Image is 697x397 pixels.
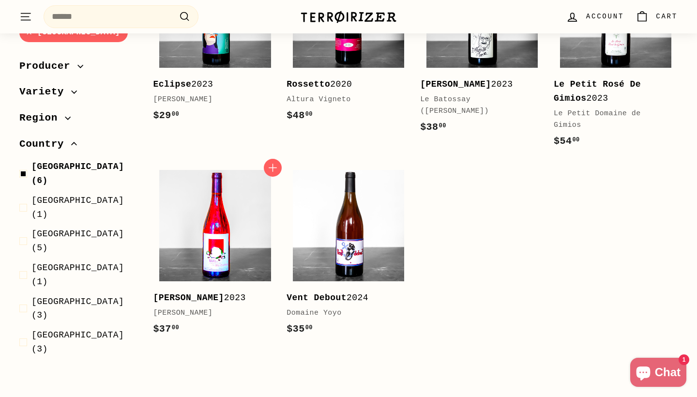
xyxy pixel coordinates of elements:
span: [GEOGRAPHIC_DATA] [31,229,124,239]
span: (6) [31,160,137,188]
a: Vent Debout2024Domaine Yoyo [287,164,410,347]
div: Altura Vigneto [287,94,401,106]
span: [GEOGRAPHIC_DATA] [31,263,124,273]
div: 2024 [287,291,401,305]
span: (3) [31,294,137,322]
span: Region [19,110,65,126]
div: Le Petit Domaine de Gimios [554,108,668,131]
span: (5) [31,227,137,255]
sup: 00 [172,111,179,118]
span: Cart [656,11,678,22]
span: [GEOGRAPHIC_DATA] [31,195,124,205]
div: 2023 [153,291,267,305]
b: Eclipse [153,79,191,89]
button: Producer [19,55,137,81]
span: Variety [19,84,71,100]
span: (1) [31,193,137,221]
span: [GEOGRAPHIC_DATA] [31,330,124,340]
span: [GEOGRAPHIC_DATA] [31,296,124,306]
span: $38 [420,122,446,133]
b: [PERSON_NAME] [420,79,491,89]
div: [PERSON_NAME] [153,94,267,106]
span: $48 [287,110,313,121]
div: 2023 [554,77,668,106]
span: [GEOGRAPHIC_DATA] [31,162,124,171]
b: Vent Debout [287,293,347,303]
a: Account [560,2,630,31]
div: Domaine Yoyo [287,307,401,319]
span: $54 [554,136,580,147]
span: Account [586,11,624,22]
button: Region [19,107,137,134]
div: 2020 [287,77,401,92]
b: Rossetto [287,79,330,89]
sup: 00 [572,137,579,143]
button: Country [19,133,137,159]
div: Le Batossay ([PERSON_NAME]) [420,94,534,117]
b: [PERSON_NAME] [153,293,224,303]
button: Variety [19,81,137,107]
sup: 00 [305,111,313,118]
inbox-online-store-chat: Shopify online store chat [627,358,689,389]
sup: 00 [305,324,313,331]
b: Le Petit Rosé De Gimios [554,79,641,103]
span: (3) [31,328,137,356]
span: Producer [19,58,77,74]
sup: 00 [439,122,446,129]
span: $35 [287,323,313,335]
div: [PERSON_NAME] [153,307,267,319]
span: $37 [153,323,179,335]
div: 2023 [153,77,267,92]
span: Country [19,136,71,152]
span: (1) [31,261,137,289]
span: $29 [153,110,179,121]
div: 2023 [420,77,534,92]
a: [PERSON_NAME]2023[PERSON_NAME] [153,164,277,347]
a: Cart [630,2,683,31]
sup: 00 [172,324,179,331]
